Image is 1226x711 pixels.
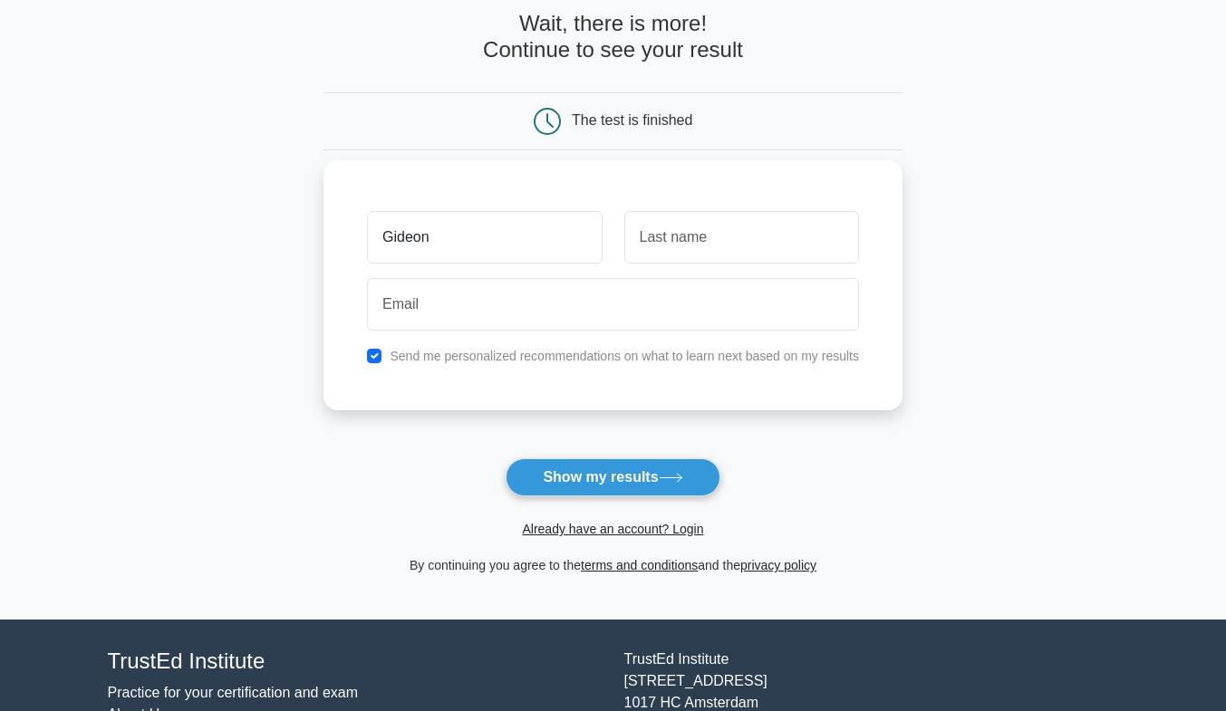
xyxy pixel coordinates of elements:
h4: Wait, there is more! Continue to see your result [323,11,903,63]
div: By continuing you agree to the and the [313,554,913,576]
a: Already have an account? Login [522,522,703,536]
input: Email [367,278,859,331]
label: Send me personalized recommendations on what to learn next based on my results [390,349,859,363]
h4: TrustEd Institute [108,649,603,675]
div: The test is finished [572,112,692,128]
a: Practice for your certification and exam [108,685,359,700]
input: First name [367,211,602,264]
button: Show my results [506,458,719,496]
a: terms and conditions [581,558,698,572]
input: Last name [624,211,859,264]
a: privacy policy [740,558,816,572]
